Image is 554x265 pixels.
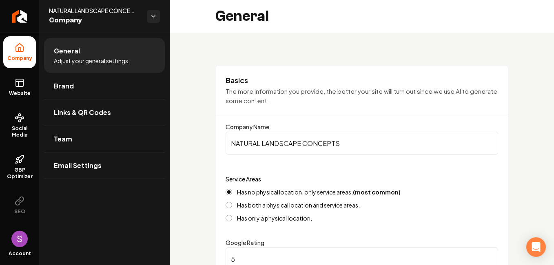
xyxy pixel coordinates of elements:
h3: Basics [226,75,498,85]
span: Brand [54,81,74,91]
span: Team [54,134,72,144]
span: SEO [11,208,29,215]
button: Open user button [11,231,28,247]
a: Links & QR Codes [44,99,165,126]
a: Website [3,71,36,103]
label: Has no physical location, only service areas. [237,189,401,195]
label: Has only a physical location. [237,215,312,221]
span: Email Settings [54,161,102,170]
p: The more information you provide, the better your site will turn out since we use AI to generate ... [226,87,498,105]
strong: (most common) [353,188,401,196]
img: Rebolt Logo [12,10,27,23]
span: Links & QR Codes [54,108,111,117]
button: SEO [3,190,36,221]
span: Website [6,90,34,97]
span: Adjust your general settings. [54,57,130,65]
span: NATURAL LANDSCAPE CONCEPTS [49,7,140,15]
a: Team [44,126,165,152]
input: Company Name [226,132,498,155]
label: Company Name [226,123,269,130]
div: Open Intercom Messenger [526,237,546,257]
span: GBP Optimizer [3,167,36,180]
a: Email Settings [44,152,165,179]
h2: General [215,8,269,24]
label: Google Rating [226,239,264,246]
a: GBP Optimizer [3,148,36,186]
img: Scott Galarza [11,231,28,247]
a: Brand [44,73,165,99]
span: Company [49,15,140,26]
span: Account [9,250,31,257]
span: General [54,46,80,56]
span: Social Media [3,125,36,138]
label: Service Areas [226,175,261,183]
a: Social Media [3,106,36,145]
span: Company [4,55,35,62]
label: Has both a physical location and service areas. [237,202,360,208]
